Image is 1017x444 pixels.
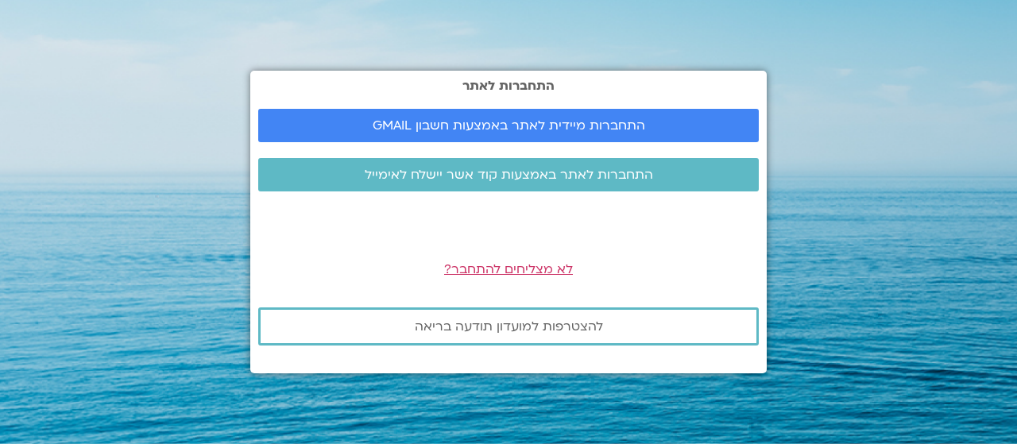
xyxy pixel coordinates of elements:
[373,118,645,133] span: התחברות מיידית לאתר באמצעות חשבון GMAIL
[258,79,759,93] h2: התחברות לאתר
[258,109,759,142] a: התחברות מיידית לאתר באמצעות חשבון GMAIL
[365,168,653,182] span: התחברות לאתר באמצעות קוד אשר יישלח לאימייל
[258,307,759,346] a: להצטרפות למועדון תודעה בריאה
[258,158,759,191] a: התחברות לאתר באמצעות קוד אשר יישלח לאימייל
[415,319,603,334] span: להצטרפות למועדון תודעה בריאה
[444,261,573,278] a: לא מצליחים להתחבר?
